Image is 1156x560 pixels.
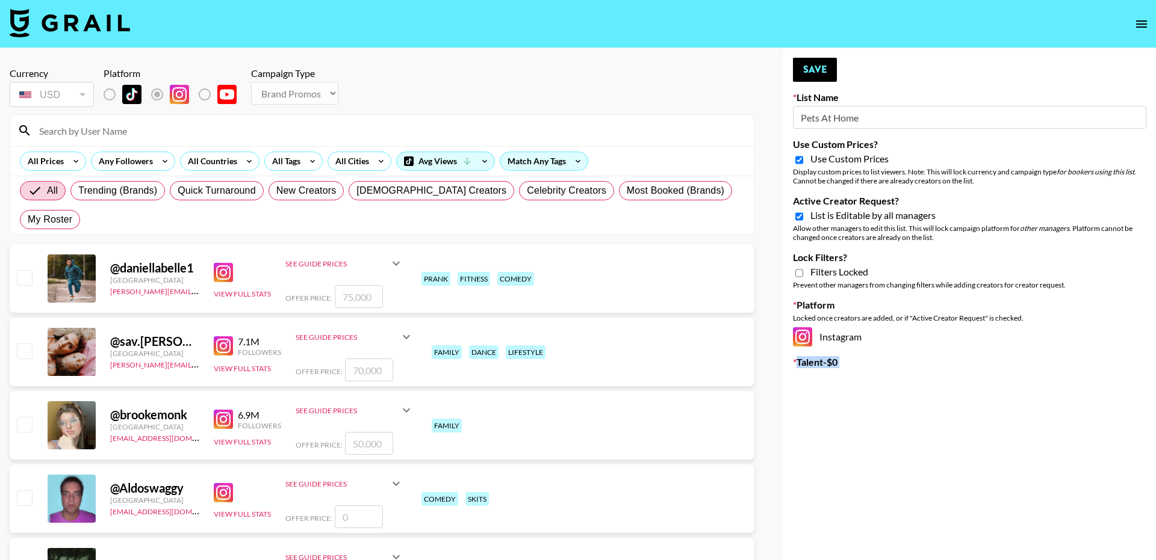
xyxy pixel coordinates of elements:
div: [GEOGRAPHIC_DATA] [110,275,199,285]
div: @ brookemonk [110,407,199,422]
div: Allow other managers to edit this list. This will lock campaign platform for . Platform cannot be... [793,224,1146,242]
img: Instagram [214,263,233,282]
div: prank [421,272,450,286]
div: Instagram [793,327,1146,346]
input: 50,000 [345,432,393,455]
button: View Full Stats [214,437,271,446]
label: Platform [793,299,1146,311]
span: Offer Price: [296,367,343,376]
div: [GEOGRAPHIC_DATA] [110,349,199,358]
div: All Countries [181,152,240,170]
div: @ sav.[PERSON_NAME] [110,334,199,349]
div: dance [469,345,499,359]
div: List locked to Instagram. [104,82,246,107]
div: See Guide Prices [285,479,389,488]
span: Filters Locked [810,266,868,278]
div: comedy [421,492,458,506]
div: skits [465,492,489,506]
div: Platform [104,67,246,79]
img: Instagram [214,483,233,502]
div: See Guide Prices [296,333,399,342]
span: [DEMOGRAPHIC_DATA] Creators [356,183,506,198]
button: View Full Stats [214,289,271,298]
a: [EMAIL_ADDRESS][DOMAIN_NAME] [110,505,231,516]
em: for bookers using this list [1057,167,1134,176]
div: Campaign Type [251,67,338,79]
div: Followers [238,421,281,430]
img: Instagram [793,327,812,346]
div: Avg Views [397,152,494,170]
input: 75,000 [335,285,383,308]
div: @ daniellabelle1 [110,260,199,275]
span: Celebrity Creators [527,183,606,198]
div: lifestyle [506,345,545,359]
span: Offer Price: [285,294,332,303]
img: TikTok [122,85,141,104]
label: Lock Filters? [793,251,1146,263]
input: 70,000 [345,358,393,381]
input: 0 [335,505,383,528]
div: family [432,419,462,432]
div: Any Followers [92,152,155,170]
img: YouTube [217,85,237,104]
div: All Tags [265,152,303,170]
div: All Cities [328,152,371,170]
span: Use Custom Prices [810,153,889,165]
span: New Creators [276,183,337,198]
span: List is Editable by all managers [810,209,936,221]
span: Offer Price: [296,440,343,449]
label: Talent - $ 0 [793,356,1146,368]
img: Grail Talent [10,8,130,37]
div: See Guide Prices [285,249,403,278]
button: open drawer [1130,12,1154,36]
div: See Guide Prices [296,396,414,425]
span: My Roster [28,212,72,227]
div: Currency [10,67,94,79]
div: family [432,345,462,359]
button: Save [793,58,837,82]
div: See Guide Prices [285,469,403,498]
div: Prevent other managers from changing filters while adding creators for creator request. [793,280,1146,289]
label: Use Custom Prices? [793,138,1146,150]
span: Offer Price: [285,514,332,523]
a: [PERSON_NAME][EMAIL_ADDRESS][DOMAIN_NAME] [110,358,288,369]
span: Trending (Brands) [78,183,157,198]
span: Most Booked (Brands) [627,183,724,198]
img: Instagram [170,85,189,104]
img: Instagram [214,410,233,429]
div: fitness [458,272,490,286]
div: [GEOGRAPHIC_DATA] [110,496,199,505]
div: See Guide Prices [296,406,399,415]
div: Locked once creators are added, or if "Active Creator Request" is checked. [793,313,1146,322]
div: 6.9M [238,409,281,421]
span: Quick Turnaround [178,183,256,198]
div: See Guide Prices [285,259,389,268]
div: [GEOGRAPHIC_DATA] [110,422,199,431]
input: Search by User Name [32,121,747,140]
div: All Prices [20,152,66,170]
div: Currency is locked to USD [10,79,94,109]
div: Display custom prices to list viewers. Note: This will lock currency and campaign type . Cannot b... [793,167,1146,185]
label: List Name [793,91,1146,103]
div: Followers [238,348,281,357]
button: View Full Stats [214,509,271,518]
em: other managers [1020,224,1069,233]
a: [EMAIL_ADDRESS][DOMAIN_NAME] [110,431,231,443]
div: See Guide Prices [296,322,414,351]
div: comedy [497,272,534,286]
span: All [47,183,58,198]
img: Instagram [214,336,233,355]
div: @ Aldoswaggy [110,481,199,496]
div: 7.1M [238,336,281,348]
div: USD [12,84,92,105]
button: View Full Stats [214,364,271,373]
label: Active Creator Request? [793,195,1146,207]
a: [PERSON_NAME][EMAIL_ADDRESS][DOMAIN_NAME] [110,285,288,296]
div: Match Any Tags [500,152,588,170]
